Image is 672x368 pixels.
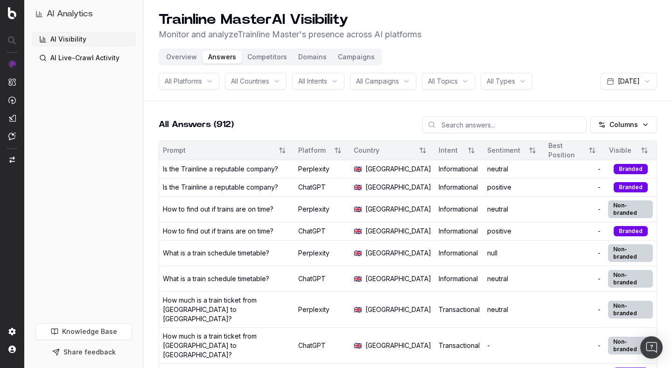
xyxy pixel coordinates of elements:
div: neutral [487,205,541,214]
div: ChatGPT [298,183,346,192]
div: What is a train schedule timetable? [163,248,269,258]
button: Sort [463,142,480,159]
img: Analytics [8,60,16,68]
img: Studio [8,114,16,122]
span: 🇬🇧 [354,341,362,350]
div: ChatGPT [298,341,346,350]
div: - [548,183,601,192]
div: neutral [487,305,541,314]
h1: AI Analytics [47,7,93,21]
div: Branded [614,164,648,174]
span: [GEOGRAPHIC_DATA] [365,341,431,350]
div: neutral [487,274,541,283]
span: 🇬🇧 [354,305,362,314]
span: [GEOGRAPHIC_DATA] [365,226,431,236]
span: [GEOGRAPHIC_DATA] [365,164,431,174]
button: Answers [203,50,242,64]
div: Prompt [163,146,270,155]
div: Perplexity [298,248,346,258]
span: [GEOGRAPHIC_DATA] [365,274,431,283]
div: Perplexity [298,205,346,214]
button: Competitors [242,50,293,64]
div: - [548,205,601,214]
a: Knowledge Base [35,323,132,340]
img: Assist [8,132,16,140]
div: ChatGPT [298,274,346,283]
span: All Platforms [165,77,202,86]
div: Informational [439,274,480,283]
img: My account [8,346,16,353]
span: 🇬🇧 [354,226,362,236]
div: - [548,341,601,350]
img: Switch project [9,156,15,163]
div: Perplexity [298,164,346,174]
span: 🇬🇧 [354,183,362,192]
div: Informational [439,248,480,258]
span: All Countries [231,77,269,86]
span: 🇬🇧 [354,205,362,214]
div: - [548,164,601,174]
div: Intent [439,146,459,155]
button: Sort [524,142,541,159]
div: Best Position [548,141,581,160]
div: How to find out if trains are on time? [163,205,273,214]
button: Sort [329,142,346,159]
div: Visible [608,146,632,155]
div: How much is a train ticket from [GEOGRAPHIC_DATA] to [GEOGRAPHIC_DATA]? [163,332,291,360]
div: Is the Trainline a reputable company? [163,164,278,174]
div: positive [487,226,541,236]
button: Overview [161,50,203,64]
div: Informational [439,183,480,192]
div: Country [354,146,411,155]
div: Non-branded [608,244,653,262]
a: AI Live-Crawl Activity [32,50,136,65]
span: [GEOGRAPHIC_DATA] [365,248,431,258]
div: Branded [614,182,648,192]
p: Monitor and analyze Trainline Master 's presence across AI platforms [159,28,421,41]
div: Open Intercom Messenger [640,336,663,359]
div: Transactional [439,305,480,314]
div: Informational [439,205,480,214]
button: Share feedback [35,344,132,361]
h2: All Answers (912) [159,118,234,131]
img: Botify logo [8,7,16,19]
div: - [487,341,541,350]
span: 🇬🇧 [354,164,362,174]
div: null [487,248,541,258]
div: positive [487,183,541,192]
div: Non-branded [608,200,653,218]
div: Branded [614,226,648,236]
button: Sort [274,142,291,159]
button: Sort [584,142,601,159]
div: Sentiment [487,146,520,155]
img: Intelligence [8,78,16,86]
button: AI Analytics [35,7,132,21]
span: All Intents [298,77,327,86]
span: [GEOGRAPHIC_DATA] [365,205,431,214]
div: ChatGPT [298,226,346,236]
button: Domains [293,50,332,64]
div: Non-branded [608,270,653,288]
div: How much is a train ticket from [GEOGRAPHIC_DATA] to [GEOGRAPHIC_DATA]? [163,296,291,324]
button: Columns [590,116,657,133]
div: Informational [439,164,480,174]
span: [GEOGRAPHIC_DATA] [365,183,431,192]
div: Perplexity [298,305,346,314]
div: Non-branded [608,301,653,318]
div: - [548,305,601,314]
button: Sort [414,142,431,159]
span: [GEOGRAPHIC_DATA] [365,305,431,314]
button: Campaigns [332,50,380,64]
button: Sort [636,142,653,159]
div: - [548,248,601,258]
h1: Trainline Master AI Visibility [159,11,421,28]
span: 🇬🇧 [354,248,362,258]
img: Activation [8,96,16,104]
div: How to find out if trains are on time? [163,226,273,236]
input: Search answers... [422,116,587,133]
div: Informational [439,226,480,236]
div: Non-branded [608,337,653,354]
img: Setting [8,328,16,335]
span: All Topics [428,77,458,86]
div: Is the Trainline a reputable company? [163,183,278,192]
